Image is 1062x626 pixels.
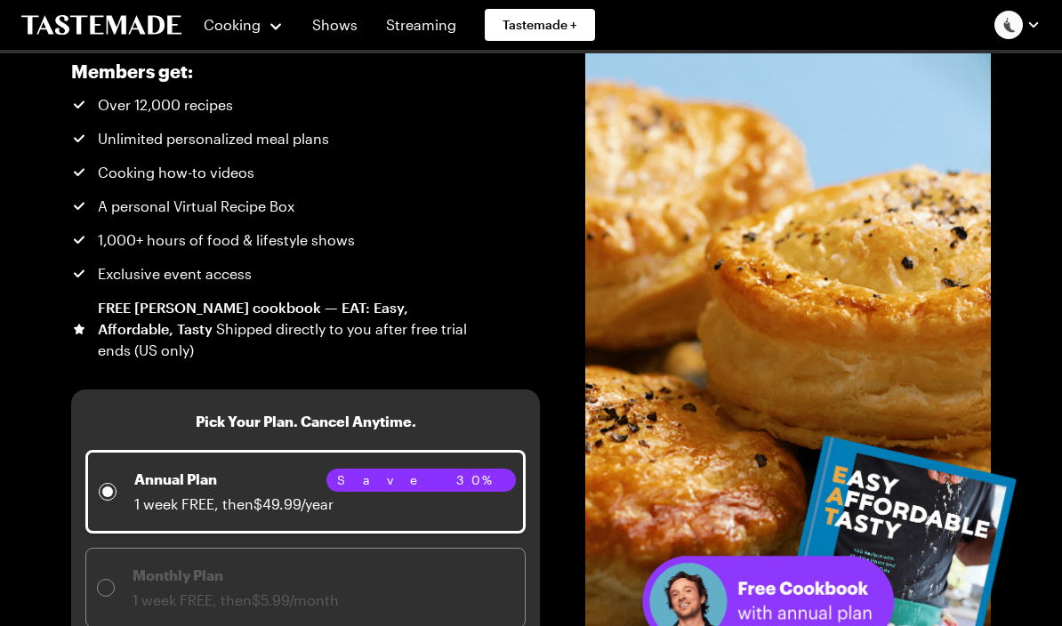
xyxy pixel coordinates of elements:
h2: Members get: [71,61,470,83]
span: A personal Virtual Recipe Box [98,197,294,218]
span: Cooking how-to videos [98,163,254,184]
p: Monthly Plan [133,566,339,587]
h3: Pick Your Plan. Cancel Anytime. [196,412,416,433]
span: Shipped directly to you after free trial ends (US only) [98,321,467,359]
a: To Tastemade Home Page [21,15,181,36]
div: FREE [PERSON_NAME] cookbook — EAT: Easy, Affordable, Tasty [98,298,470,362]
a: Tastemade + [485,9,595,41]
img: Profile picture [994,11,1023,39]
span: Tastemade + [503,16,577,34]
button: Profile picture [994,11,1041,39]
span: Unlimited personalized meal plans [98,129,329,150]
p: Annual Plan [134,469,334,491]
span: Over 12,000 recipes [98,95,233,116]
span: 1,000+ hours of food & lifestyle shows [98,230,355,252]
span: 1 week FREE, then $5.99/month [133,592,339,609]
span: 1 week FREE, then $49.99/year [134,496,334,513]
span: Save 30% [337,471,505,491]
button: Cooking [203,4,284,46]
span: Cooking [204,16,261,33]
ul: Tastemade+ Annual subscription benefits [71,95,470,362]
span: Exclusive event access [98,264,252,285]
